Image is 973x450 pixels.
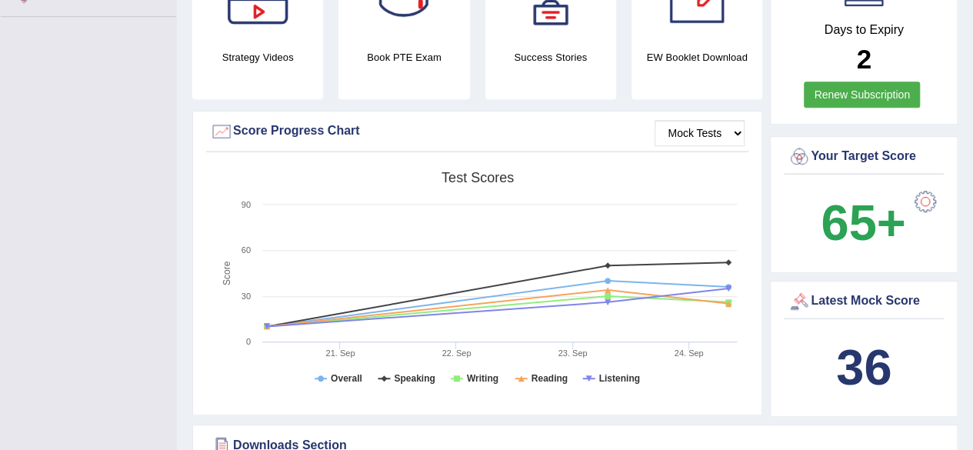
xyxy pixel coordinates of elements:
[467,373,498,384] tspan: Writing
[531,373,568,384] tspan: Reading
[242,245,251,255] text: 60
[788,290,940,313] div: Latest Mock Score
[394,373,435,384] tspan: Speaking
[442,348,472,358] tspan: 22. Sep
[246,337,251,346] text: 0
[804,82,920,108] a: Renew Subscription
[558,348,588,358] tspan: 23. Sep
[222,261,232,285] tspan: Score
[331,373,362,384] tspan: Overall
[210,120,745,143] div: Score Progress Chart
[192,49,323,65] h4: Strategy Videos
[821,195,905,251] b: 65+
[599,373,640,384] tspan: Listening
[485,49,616,65] h4: Success Stories
[325,348,355,358] tspan: 21. Sep
[856,44,871,74] b: 2
[242,200,251,209] text: 90
[836,339,891,395] b: 36
[338,49,469,65] h4: Book PTE Exam
[242,292,251,301] text: 30
[675,348,704,358] tspan: 24. Sep
[631,49,762,65] h4: EW Booklet Download
[442,170,514,185] tspan: Test scores
[788,23,940,37] h4: Days to Expiry
[788,145,940,168] div: Your Target Score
